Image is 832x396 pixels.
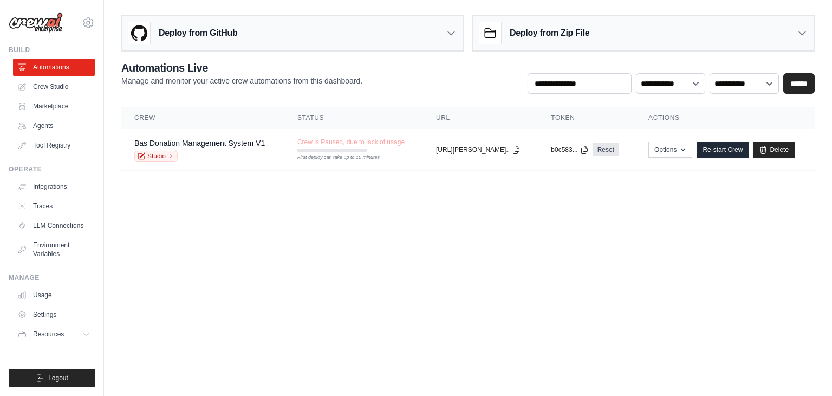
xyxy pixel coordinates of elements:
a: Traces [13,197,95,215]
a: Settings [13,306,95,323]
h3: Deploy from GitHub [159,27,237,40]
img: Logo [9,12,63,33]
span: Logout [48,374,68,382]
button: b0c583... [551,145,588,154]
div: First deploy can take up to 10 minutes [297,154,367,162]
button: Logout [9,369,95,387]
th: Status [284,107,423,129]
a: Environment Variables [13,237,95,263]
div: Build [9,46,95,54]
a: Tool Registry [13,137,95,154]
th: Actions [635,107,815,129]
div: Operate [9,165,95,174]
a: Agents [13,117,95,135]
a: Reset [593,143,619,156]
a: Marketplace [13,98,95,115]
th: Crew [121,107,284,129]
button: [URL][PERSON_NAME].. [436,145,521,154]
span: Resources [33,330,64,338]
a: Crew Studio [13,78,95,95]
button: Resources [13,325,95,343]
h3: Deploy from Zip File [510,27,589,40]
th: Token [538,107,635,129]
a: Automations [13,59,95,76]
a: Usage [13,286,95,304]
a: Re-start Crew [697,142,749,158]
th: URL [423,107,538,129]
img: GitHub Logo [128,22,150,44]
a: Studio [134,151,178,162]
button: Options [648,142,692,158]
a: Bas Donation Management System V1 [134,139,265,148]
a: Delete [753,142,795,158]
p: Manage and monitor your active crew automations from this dashboard. [121,75,362,86]
h2: Automations Live [121,60,362,75]
iframe: Chat Widget [778,344,832,396]
div: Manage [9,273,95,282]
span: Crew is Paused, due to lack of usage [297,138,405,146]
a: LLM Connections [13,217,95,234]
a: Integrations [13,178,95,195]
